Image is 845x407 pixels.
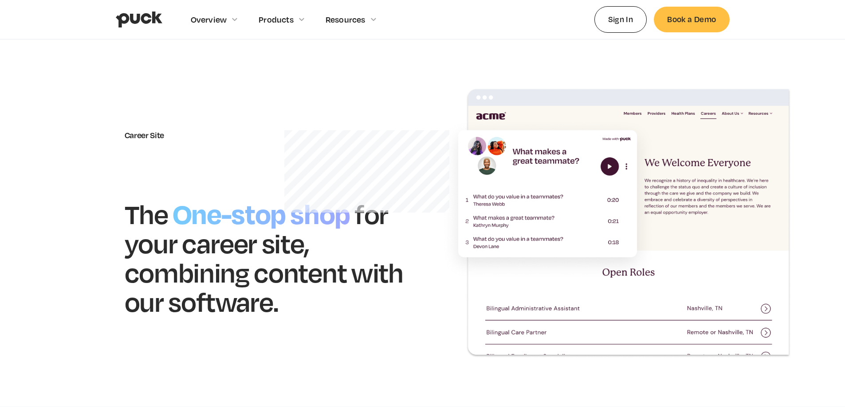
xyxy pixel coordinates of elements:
[259,15,294,24] div: Products
[326,15,366,24] div: Resources
[594,6,647,32] a: Sign In
[191,15,227,24] div: Overview
[125,197,168,230] h1: The
[654,7,729,32] a: Book a Demo
[125,130,405,140] div: Career Site
[125,197,403,318] h1: for your career site, combining content with our software.
[168,194,355,232] h1: One-stop shop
